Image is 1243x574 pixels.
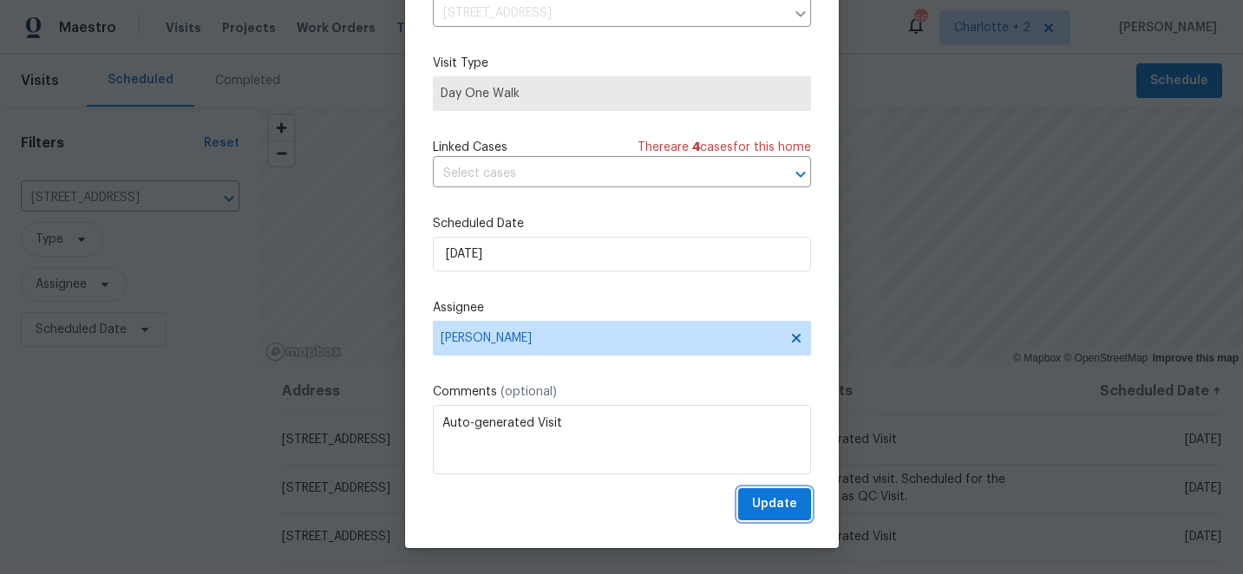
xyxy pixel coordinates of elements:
label: Scheduled Date [433,215,811,232]
label: Visit Type [433,55,811,72]
button: Open [788,162,813,186]
span: (optional) [500,386,557,398]
label: Assignee [433,299,811,316]
span: Linked Cases [433,139,507,156]
span: [PERSON_NAME] [441,331,781,345]
input: Select cases [433,160,762,187]
textarea: Auto-generated Visit [433,405,811,474]
span: There are case s for this home [638,139,811,156]
input: M/D/YYYY [433,237,811,271]
span: 4 [692,141,700,153]
span: Update [752,493,797,515]
button: Update [738,488,811,520]
label: Comments [433,383,811,401]
span: Day One Walk [441,85,803,102]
